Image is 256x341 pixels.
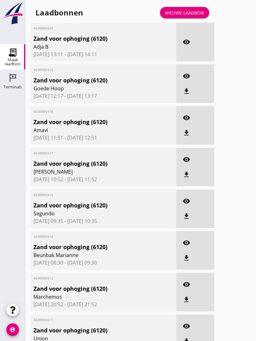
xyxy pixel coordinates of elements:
[34,118,150,126] span: Zand voor ophoging (6120)
[34,134,173,141] span: [DATE] 11:51 - [DATE] 12:51
[34,26,150,31] span: 4S-00006520
[34,301,173,308] span: [DATE] 20:52 - [DATE] 21:52
[183,239,190,247] i: visibility
[3,85,22,89] div: Terminals
[34,276,150,281] span: 4S-00006512
[183,322,190,330] i: visibility
[34,168,150,176] span: [PERSON_NAME]
[34,85,150,92] span: Goede Hoop
[34,210,150,217] span: Segundo
[183,171,190,178] i: file_download
[34,251,150,259] span: Beunbak Marianne
[34,92,173,100] span: [DATE] 12:17 - [DATE] 13:17
[183,72,190,80] i: visibility
[34,68,150,72] span: 4S-00006519
[34,159,150,168] span: Zand voor ophoging (6120)
[34,217,173,225] span: [DATE] 09:35 - [DATE] 10:35
[6,323,19,336] i: account_circle
[183,114,190,122] i: visibility
[183,197,190,205] i: visibility
[183,87,190,95] i: file_download
[34,43,150,51] span: Adja B
[183,38,190,46] i: visibility
[34,126,150,134] span: Amavi
[183,296,190,303] i: file_download
[34,284,150,293] span: Zand voor ophoging (6120)
[34,176,173,183] span: [DATE] 10:52 - [DATE] 11:52
[35,8,83,18] div: Laadbonnen
[183,254,190,262] i: file_download
[34,293,150,301] span: Marchemos
[34,193,150,197] span: 4S-00006515
[34,243,150,251] span: Zand voor ophoging (6120)
[34,318,150,322] span: 4S-00006511
[183,156,190,163] i: visibility
[34,109,150,114] span: 4S-00006518
[34,51,173,58] span: [DATE] 13:11 - [DATE] 14:11
[34,76,150,85] span: Zand voor ophoging (6120)
[34,326,150,335] span: Zand voor ophoging (6120)
[1,2,24,25] img: logo-small.a267ee39.svg
[34,201,150,210] span: Zand voor ophoging (6120)
[34,234,150,239] span: 4S-00006514
[160,7,209,18] a: Nieuwe laadbon
[183,281,190,288] i: visibility
[34,259,173,266] span: [DATE] 08:30 - [DATE] 09:30
[34,151,150,156] span: 4S-00006517
[183,129,190,137] i: file_download
[183,212,190,220] i: file_download
[34,34,150,43] span: Zand voor ophoging (6120)
[165,9,204,16] div: Nieuwe laadbon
